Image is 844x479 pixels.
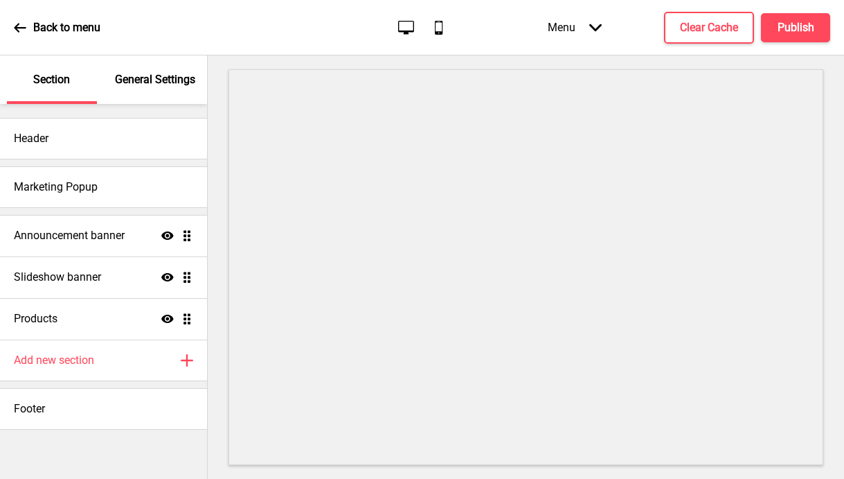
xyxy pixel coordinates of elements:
h4: Slideshow banner [14,270,101,285]
h4: Products [14,311,57,326]
p: General Settings [115,72,195,87]
button: Clear Cache [664,12,754,44]
h4: Header [14,131,48,146]
p: Section [33,72,70,87]
h4: Add new section [14,353,94,368]
h4: Marketing Popup [14,180,98,195]
h4: Clear Cache [680,20,738,35]
h4: Footer [14,401,45,417]
h4: Announcement banner [14,228,125,243]
a: Back to menu [14,9,100,46]
div: Menu [534,7,616,48]
h4: Publish [778,20,814,35]
p: Back to menu [33,20,100,35]
button: Publish [761,13,830,42]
